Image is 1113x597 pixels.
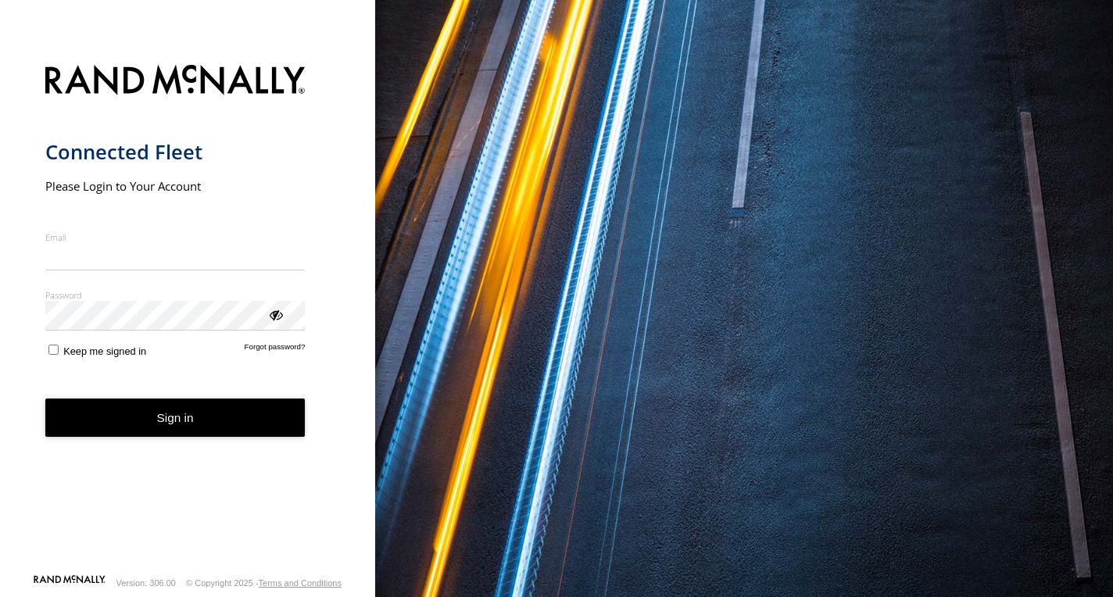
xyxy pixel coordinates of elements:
[63,345,146,357] span: Keep me signed in
[45,178,306,194] h2: Please Login to Your Account
[45,231,306,243] label: Email
[34,575,106,591] a: Visit our Website
[186,578,342,588] div: © Copyright 2025 -
[48,345,59,355] input: Keep me signed in
[45,289,306,301] label: Password
[45,139,306,165] h1: Connected Fleet
[267,306,283,322] div: ViewPassword
[259,578,342,588] a: Terms and Conditions
[45,399,306,437] button: Sign in
[116,578,176,588] div: Version: 306.00
[45,62,306,102] img: Rand McNally
[45,55,331,574] form: main
[245,342,306,357] a: Forgot password?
